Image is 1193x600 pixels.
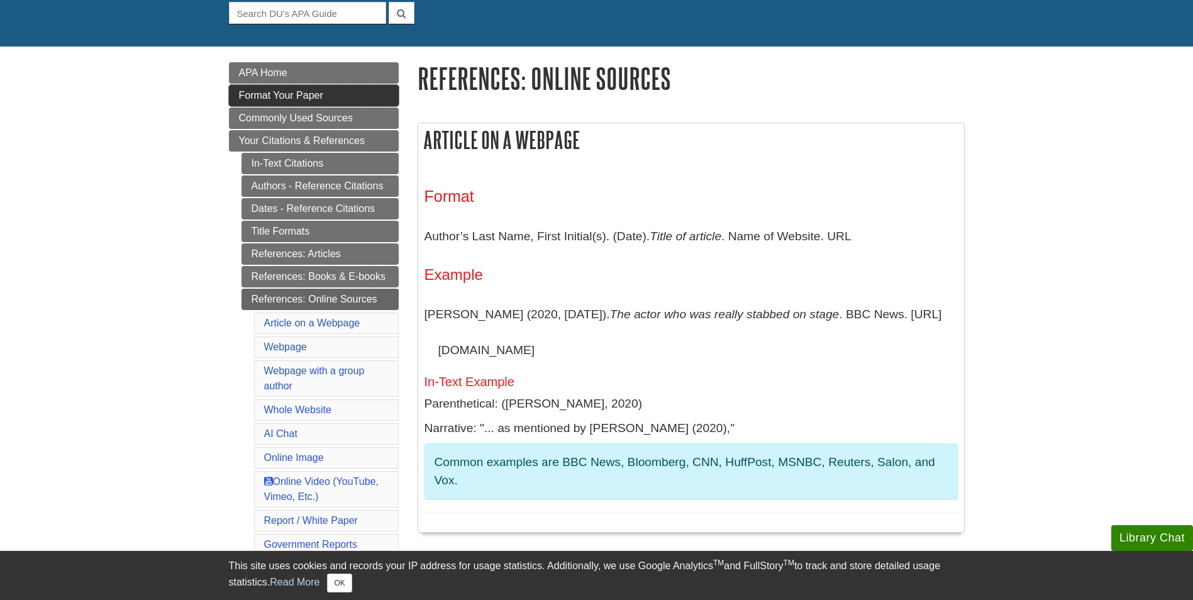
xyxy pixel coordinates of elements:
p: Narrative: "... as mentioned by [PERSON_NAME] (2020)," [424,419,958,438]
input: Search DU's APA Guide [229,2,386,24]
a: Your Citations & References [229,130,399,152]
a: Online Image [264,452,324,463]
h2: Article on a Webpage [418,123,964,157]
h1: References: Online Sources [418,62,965,94]
a: Report / White Paper [264,515,358,526]
a: In-Text Citations [241,153,399,174]
a: Whole Website [264,404,331,415]
p: Author’s Last Name, First Initial(s). (Date). . Name of Website. URL [424,218,958,255]
a: Online Video (YouTube, Vimeo, Etc.) [264,476,379,502]
a: Dates - Reference Citations [241,198,399,219]
span: Your Citations & References [239,135,365,146]
i: The actor who was really stabbed on stage [610,308,840,321]
a: AI Chat [264,428,297,439]
button: Close [327,574,352,592]
a: Format Your Paper [229,85,399,106]
p: Parenthetical: ([PERSON_NAME], 2020) [424,395,958,413]
div: This site uses cookies and records your IP address for usage statistics. Additionally, we use Goo... [229,558,965,592]
span: APA Home [239,67,287,78]
a: References: Articles [241,243,399,265]
h4: Example [424,267,958,283]
button: Library Chat [1111,525,1193,551]
a: APA Home [229,62,399,84]
h5: In-Text Example [424,375,958,389]
a: References: Online Sources [241,289,399,310]
p: [PERSON_NAME] (2020, [DATE]). . BBC News. [URL][DOMAIN_NAME] [424,296,958,369]
a: Article on a Webpage [264,318,360,328]
a: Webpage with a group author [264,365,365,391]
sup: TM [713,558,724,567]
i: Title of article [650,230,721,243]
a: Title Formats [241,221,399,242]
a: Read More [270,577,319,587]
sup: TM [784,558,794,567]
a: Government Reports [264,539,358,550]
a: Webpage [264,342,307,352]
a: Authors - Reference Citations [241,175,399,197]
a: Commonly Used Sources [229,108,399,129]
span: Commonly Used Sources [239,113,353,123]
span: Format Your Paper [239,90,323,101]
p: Common examples are BBC News, Bloomberg, CNN, HuffPost, MSNBC, Reuters, Salon, and Vox. [435,453,948,490]
a: References: Books & E-books [241,266,399,287]
h3: Format [424,187,958,206]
